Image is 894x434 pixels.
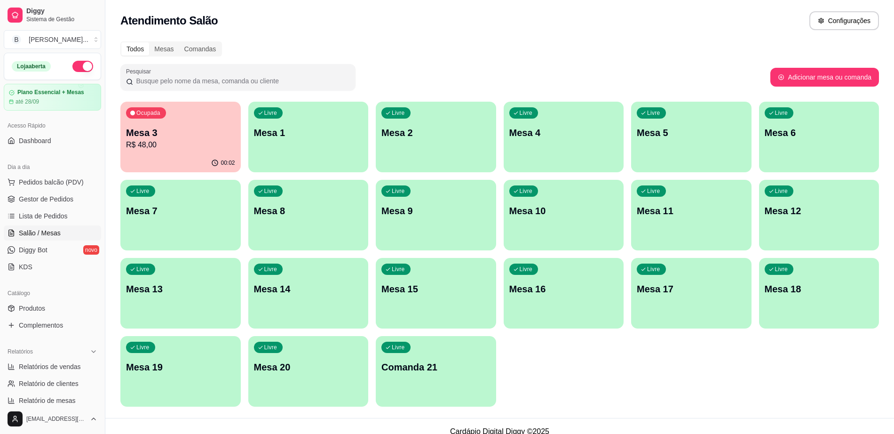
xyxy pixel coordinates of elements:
[19,262,32,272] span: KDS
[264,265,277,273] p: Livre
[149,42,179,56] div: Mesas
[759,102,879,172] button: LivreMesa 6
[4,376,101,391] a: Relatório de clientes
[26,415,86,423] span: [EMAIL_ADDRESS][DOMAIN_NAME]
[376,102,496,172] button: LivreMesa 2
[765,282,874,296] p: Mesa 18
[376,180,496,250] button: LivreMesa 9
[26,7,97,16] span: Diggy
[133,76,350,86] input: Pesquisar
[4,242,101,257] a: Diggy Botnovo
[120,258,241,329] button: LivreMesa 13
[16,98,39,105] article: até 28/09
[4,225,101,241] a: Salão / Mesas
[19,228,61,238] span: Salão / Mesas
[637,204,746,217] p: Mesa 11
[19,177,84,187] span: Pedidos balcão (PDV)
[765,126,874,139] p: Mesa 6
[19,211,68,221] span: Lista de Pedidos
[254,361,363,374] p: Mesa 20
[120,336,241,407] button: LivreMesa 19
[509,204,618,217] p: Mesa 10
[647,109,660,117] p: Livre
[8,348,33,355] span: Relatórios
[4,359,101,374] a: Relatórios de vendas
[4,84,101,111] a: Plano Essencial + Mesasaté 28/09
[381,282,491,296] p: Mesa 15
[4,133,101,148] a: Dashboard
[381,361,491,374] p: Comanda 21
[520,187,533,195] p: Livre
[392,187,405,195] p: Livre
[4,4,101,26] a: DiggySistema de Gestão
[248,336,369,407] button: LivreMesa 20
[179,42,222,56] div: Comandas
[126,361,235,374] p: Mesa 19
[254,204,363,217] p: Mesa 8
[136,187,150,195] p: Livre
[647,265,660,273] p: Livre
[19,379,79,388] span: Relatório de clientes
[647,187,660,195] p: Livre
[381,126,491,139] p: Mesa 2
[381,204,491,217] p: Mesa 9
[19,362,81,371] span: Relatórios de vendas
[504,258,624,329] button: LivreMesa 16
[392,109,405,117] p: Livre
[248,180,369,250] button: LivreMesa 8
[775,265,788,273] p: Livre
[221,159,235,167] p: 00:02
[264,187,277,195] p: Livre
[4,160,101,175] div: Dia a dia
[136,109,160,117] p: Ocupada
[4,259,101,274] a: KDS
[775,187,788,195] p: Livre
[120,102,241,172] button: OcupadaMesa 3R$ 48,0000:02
[19,304,45,313] span: Produtos
[4,286,101,301] div: Catálogo
[509,126,618,139] p: Mesa 4
[120,180,241,250] button: LivreMesa 7
[19,321,63,330] span: Complementos
[19,136,51,145] span: Dashboard
[72,61,93,72] button: Alterar Status
[254,126,363,139] p: Mesa 1
[12,61,51,72] div: Loja aberta
[248,102,369,172] button: LivreMesa 1
[126,204,235,217] p: Mesa 7
[631,180,752,250] button: LivreMesa 11
[126,282,235,296] p: Mesa 13
[775,109,788,117] p: Livre
[637,126,746,139] p: Mesa 5
[12,35,21,44] span: B
[26,16,97,23] span: Sistema de Gestão
[254,282,363,296] p: Mesa 14
[504,102,624,172] button: LivreMesa 4
[126,139,235,151] p: R$ 48,00
[126,67,154,75] label: Pesquisar
[248,258,369,329] button: LivreMesa 14
[509,282,618,296] p: Mesa 16
[504,180,624,250] button: LivreMesa 10
[4,393,101,408] a: Relatório de mesas
[19,194,73,204] span: Gestor de Pedidos
[520,109,533,117] p: Livre
[29,35,88,44] div: [PERSON_NAME] ...
[19,245,47,255] span: Diggy Bot
[520,265,533,273] p: Livre
[765,204,874,217] p: Mesa 12
[631,102,752,172] button: LivreMesa 5
[136,265,150,273] p: Livre
[264,109,277,117] p: Livre
[121,42,149,56] div: Todos
[637,282,746,296] p: Mesa 17
[4,209,101,224] a: Lista de Pedidos
[759,180,879,250] button: LivreMesa 12
[392,344,405,351] p: Livre
[126,126,235,139] p: Mesa 3
[4,192,101,207] a: Gestor de Pedidos
[19,396,76,405] span: Relatório de mesas
[136,344,150,351] p: Livre
[4,118,101,133] div: Acesso Rápido
[631,258,752,329] button: LivreMesa 17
